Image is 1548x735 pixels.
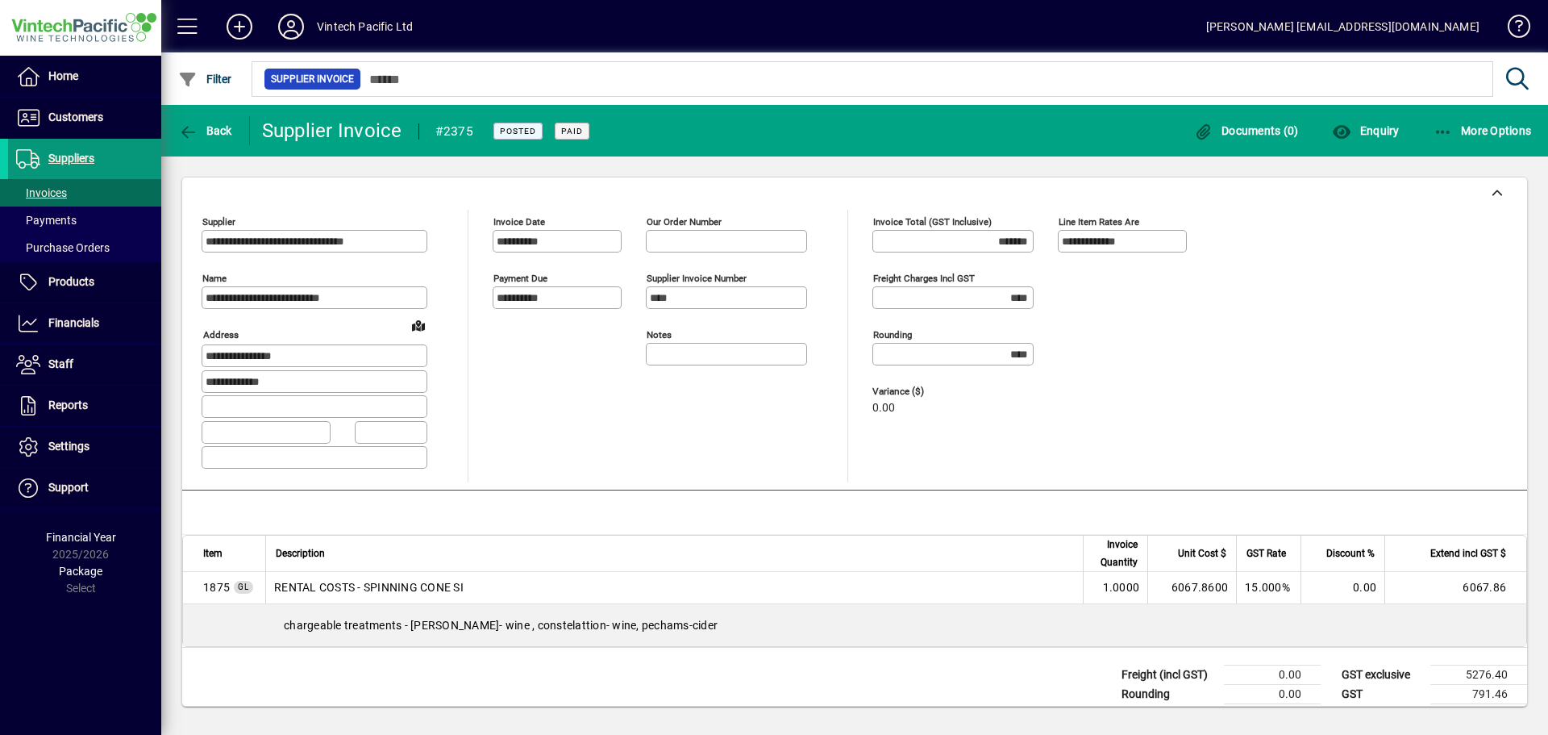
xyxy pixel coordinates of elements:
a: Customers [8,98,161,138]
td: 6067.8600 [1147,572,1236,604]
a: Home [8,56,161,97]
td: 0.00 [1224,684,1321,704]
mat-label: Invoice date [493,216,545,228]
td: GST inclusive [1334,704,1430,724]
span: Enquiry [1332,124,1399,137]
mat-label: Supplier invoice number [647,273,747,284]
span: Products [48,275,94,288]
span: Invoice Quantity [1093,536,1138,571]
a: Support [8,468,161,508]
span: Payments [16,214,77,227]
span: Support [48,481,89,494]
mat-label: Supplier [202,216,235,228]
span: Purchase Orders [16,241,110,254]
td: GST [1334,684,1430,704]
span: Financials [48,316,99,329]
span: Item [203,545,223,562]
span: GST Rate [1246,545,1286,562]
span: Back [178,124,232,137]
div: [PERSON_NAME] [EMAIL_ADDRESS][DOMAIN_NAME] [1206,14,1479,40]
a: Invoices [8,179,161,207]
span: Documents (0) [1194,124,1299,137]
td: GST exclusive [1334,665,1430,684]
a: Payments [8,207,161,234]
a: Settings [8,427,161,467]
td: 0.00 [1300,572,1384,604]
div: Supplier Invoice [262,118,402,144]
span: Paid [561,126,583,136]
button: Profile [265,12,317,41]
span: RENTAL COSTS - SPINNING CONE SI [203,579,230,595]
span: Package [59,565,102,578]
td: 791.46 [1430,684,1527,704]
a: Knowledge Base [1496,3,1528,56]
span: Unit Cost $ [1178,545,1226,562]
span: Filter [178,73,232,86]
td: 6067.86 [1384,572,1526,604]
mat-label: Line item rates are [1059,216,1139,228]
span: Customers [48,111,103,123]
div: #2375 [435,119,473,144]
td: 15.000% [1236,572,1300,604]
a: Financials [8,303,161,344]
span: Home [48,69,78,82]
a: Purchase Orders [8,234,161,261]
button: Enquiry [1328,116,1403,145]
mat-label: Rounding [873,329,912,340]
button: Filter [174,65,236,94]
td: Freight (incl GST) [1113,665,1224,684]
mat-label: Payment due [493,273,547,284]
td: 5276.40 [1430,665,1527,684]
span: 0.00 [872,402,895,415]
mat-label: Freight charges incl GST [873,273,975,284]
a: View on map [406,312,431,338]
span: Suppliers [48,152,94,165]
a: Staff [8,345,161,385]
td: RENTAL COSTS - SPINNING CONE SI [265,572,1083,604]
span: Invoices [16,186,67,199]
mat-label: Notes [647,329,672,340]
mat-label: Invoice Total (GST inclusive) [873,216,992,228]
span: More Options [1434,124,1532,137]
button: Back [174,116,236,145]
app-page-header-button: Back [161,116,250,145]
span: Reports [48,399,88,411]
button: More Options [1429,116,1536,145]
span: Variance ($) [872,386,969,397]
div: Vintech Pacific Ltd [317,14,413,40]
span: Discount % [1326,545,1375,562]
td: Rounding [1113,684,1224,704]
mat-label: Our order number [647,216,722,228]
a: Products [8,262,161,303]
span: GL [238,583,249,591]
a: Reports [8,386,161,426]
mat-label: Name [202,273,227,284]
span: Financial Year [46,531,116,544]
div: chargeable treatments - [PERSON_NAME]- wine , constelattion- wine, pechams-cider [183,604,1526,646]
span: Extend incl GST $ [1430,545,1506,562]
button: Documents (0) [1190,116,1303,145]
span: Staff [48,357,73,370]
span: Description [276,545,325,562]
td: 1.0000 [1083,572,1147,604]
span: Supplier Invoice [271,71,354,87]
td: 0.00 [1224,665,1321,684]
span: Posted [500,126,536,136]
span: Settings [48,440,89,453]
td: 6067.86 [1430,704,1527,724]
button: Add [214,12,265,41]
